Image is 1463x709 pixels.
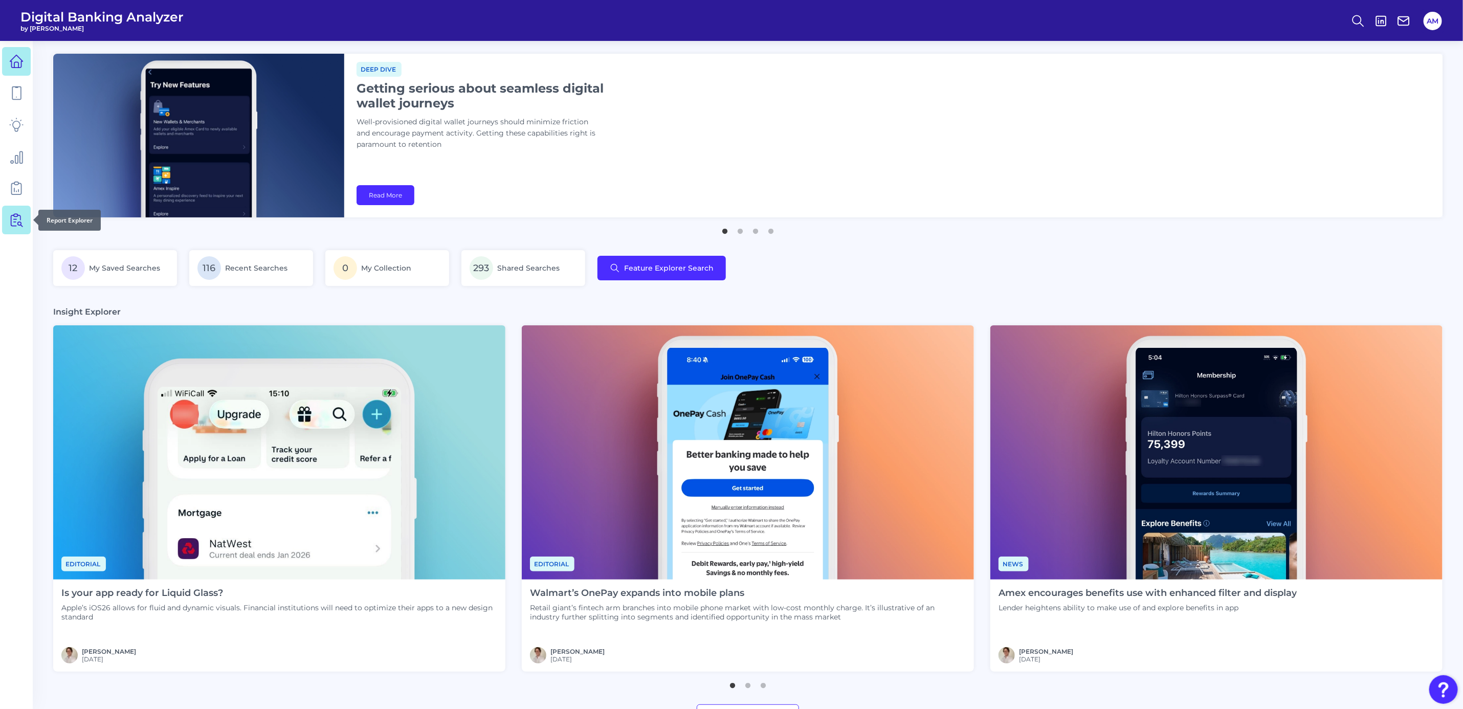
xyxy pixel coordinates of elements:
button: Feature Explorer Search [597,256,726,280]
a: News [999,559,1029,568]
img: Editorial - Phone Zoom In.png [53,325,505,580]
span: Recent Searches [225,263,287,273]
a: 116Recent Searches [189,250,313,286]
a: [PERSON_NAME] [82,648,136,655]
span: Deep dive [357,62,402,77]
button: 1 [720,224,730,234]
span: Feature Explorer Search [624,264,714,272]
span: 12 [61,256,85,280]
a: Deep dive [357,64,402,74]
button: 3 [750,224,761,234]
span: My Collection [361,263,411,273]
span: by [PERSON_NAME] [20,25,184,32]
img: News - Phone (4).png [990,325,1443,580]
h4: Amex encourages benefits use with enhanced filter and display [999,588,1297,599]
span: [DATE] [82,655,136,663]
button: 2 [735,224,745,234]
span: 293 [470,256,493,280]
span: Shared Searches [497,263,560,273]
img: MIchael McCaw [999,647,1015,663]
span: Editorial [61,557,106,571]
a: Editorial [530,559,574,568]
span: 0 [334,256,357,280]
img: MIchael McCaw [61,647,78,663]
a: [PERSON_NAME] [550,648,605,655]
span: News [999,557,1029,571]
button: Open Resource Center [1429,675,1458,704]
a: [PERSON_NAME] [1019,648,1073,655]
img: MIchael McCaw [530,647,546,663]
h4: Is your app ready for Liquid Glass? [61,588,497,599]
img: bannerImg [53,54,344,217]
button: 4 [766,224,776,234]
h4: Walmart’s OnePay expands into mobile plans [530,588,966,599]
span: Digital Banking Analyzer [20,9,184,25]
a: 293Shared Searches [461,250,585,286]
a: 0My Collection [325,250,449,286]
p: Well-provisioned digital wallet journeys should minimize friction and encourage payment activity.... [357,117,612,150]
span: Editorial [530,557,574,571]
a: Editorial [61,559,106,568]
button: 1 [727,678,738,688]
a: Read More [357,185,414,205]
span: [DATE] [550,655,605,663]
h1: Getting serious about seamless digital wallet journeys [357,81,612,110]
p: Retail giant’s fintech arm branches into mobile phone market with low-cost monthly charge. It’s i... [530,603,966,622]
h3: Insight Explorer [53,306,121,317]
img: News - Phone (3).png [522,325,974,580]
span: My Saved Searches [89,263,160,273]
span: [DATE] [1019,655,1073,663]
p: Apple’s iOS26 allows for fluid and dynamic visuals. Financial institutions will need to optimize ... [61,603,497,622]
p: Lender heightens ability to make use of and explore benefits in app [999,603,1297,612]
button: AM [1424,12,1442,30]
button: 2 [743,678,753,688]
div: Report Explorer [38,210,101,231]
a: 12My Saved Searches [53,250,177,286]
span: 116 [197,256,221,280]
button: 3 [758,678,768,688]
